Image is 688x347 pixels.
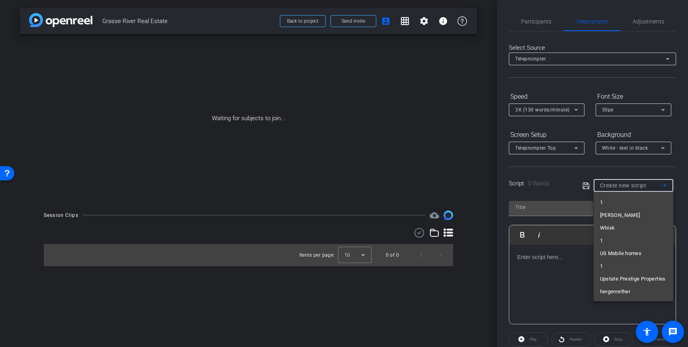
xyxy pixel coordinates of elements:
span: 1 [600,236,603,246]
span: 1 [600,261,603,271]
span: Whisk [600,223,615,233]
span: 1 [600,198,603,207]
span: US Mobile homes [600,249,642,258]
span: hergenrether [600,287,631,296]
span: Upstate Prestige Properties [600,274,666,284]
span: [PERSON_NAME] [600,211,640,220]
